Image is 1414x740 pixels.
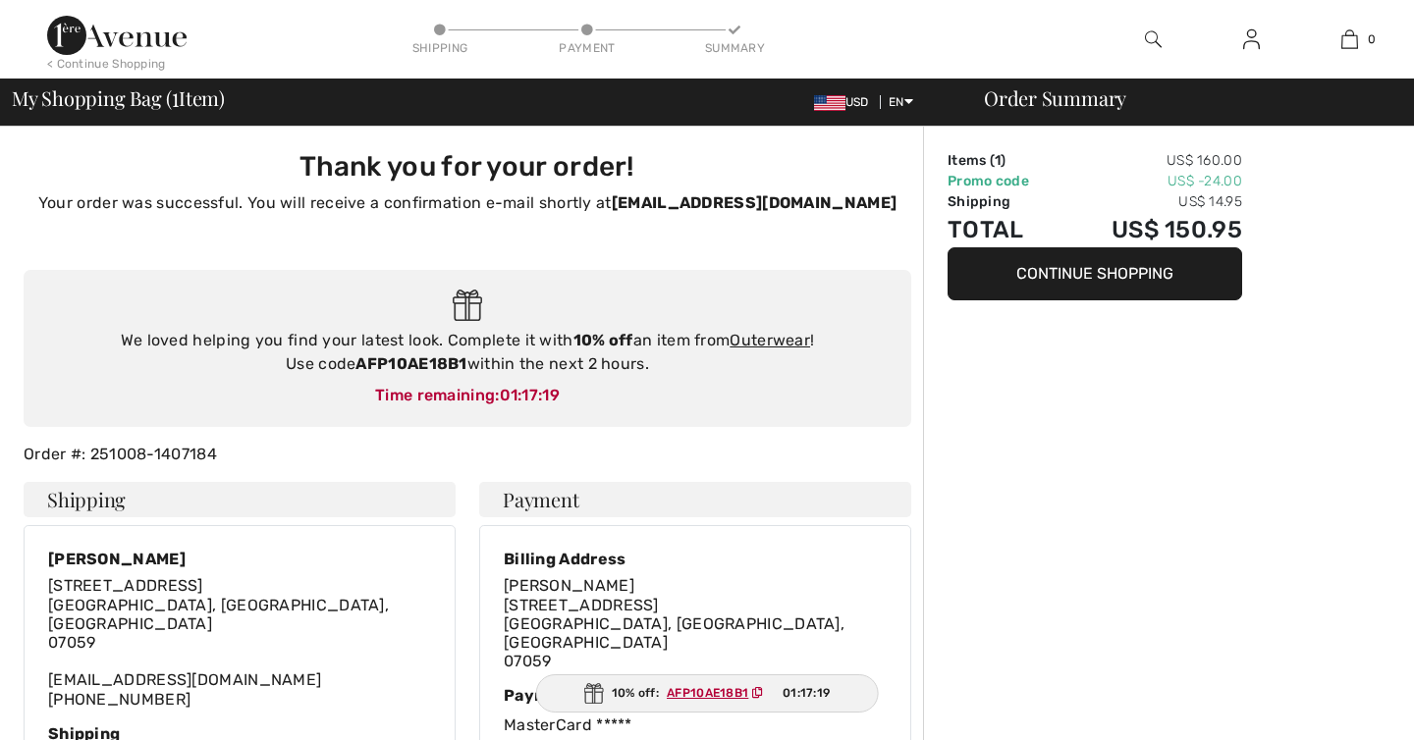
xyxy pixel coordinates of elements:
img: 1ère Avenue [47,16,187,55]
div: [EMAIL_ADDRESS][DOMAIN_NAME] [PHONE_NUMBER] [48,576,431,708]
strong: 10% off [573,331,633,349]
td: Total [948,212,1060,247]
div: < Continue Shopping [47,55,166,73]
button: Continue Shopping [948,247,1242,300]
span: [PERSON_NAME] [504,576,634,595]
span: 1 [995,152,1001,169]
div: Shipping [410,39,469,57]
strong: [EMAIL_ADDRESS][DOMAIN_NAME] [612,193,897,212]
div: Order #: 251008-1407184 [12,443,923,466]
span: [STREET_ADDRESS] [GEOGRAPHIC_DATA], [GEOGRAPHIC_DATA], [GEOGRAPHIC_DATA] 07059 [504,596,844,671]
span: [STREET_ADDRESS] [GEOGRAPHIC_DATA], [GEOGRAPHIC_DATA], [GEOGRAPHIC_DATA] 07059 [48,576,389,652]
td: US$ -24.00 [1060,171,1242,191]
div: [PERSON_NAME] [48,550,431,568]
div: We loved helping you find your latest look. Complete it with an item from ! Use code within the n... [43,329,892,376]
td: US$ 150.95 [1060,212,1242,247]
span: My Shopping Bag ( Item) [12,88,225,108]
img: search the website [1145,27,1162,51]
span: USD [814,95,877,109]
h3: Thank you for your order! [35,150,899,184]
img: Gift.svg [453,290,483,322]
td: Items ( ) [948,150,1060,171]
img: US Dollar [814,95,845,111]
span: EN [889,95,913,109]
span: 0 [1368,30,1376,48]
td: Promo code [948,171,1060,191]
img: My Bag [1341,27,1358,51]
a: Sign In [1227,27,1276,52]
td: Shipping [948,191,1060,212]
ins: AFP10AE18B1 [667,686,748,700]
iframe: Opens a widget where you can chat to one of our agents [1286,681,1394,730]
div: Time remaining: [43,384,892,407]
div: Summary [705,39,764,57]
td: US$ 14.95 [1060,191,1242,212]
img: My Info [1243,27,1260,51]
h4: Payment [479,482,911,517]
div: 10% off: [536,674,879,713]
td: US$ 160.00 [1060,150,1242,171]
strong: AFP10AE18B1 [355,354,466,373]
span: 01:17:19 [500,386,560,404]
img: Gift.svg [584,683,604,704]
div: Billing Address [504,550,887,568]
div: Payment [558,39,617,57]
div: Payment [504,686,887,705]
div: Order Summary [960,88,1402,108]
p: Your order was successful. You will receive a confirmation e-mail shortly at [35,191,899,215]
span: 1 [172,83,179,109]
a: Outerwear [730,331,810,349]
a: 0 [1301,27,1397,51]
span: 01:17:19 [783,684,830,702]
h4: Shipping [24,482,456,517]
